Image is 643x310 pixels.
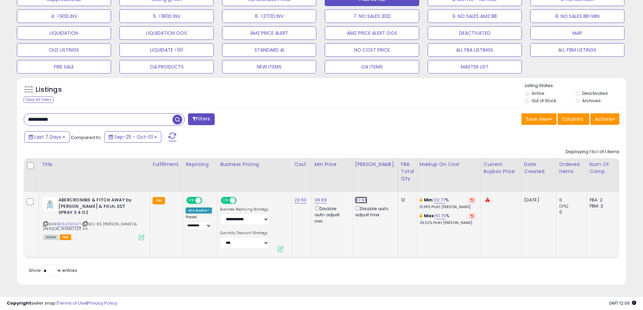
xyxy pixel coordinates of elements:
div: Date Created [524,161,554,175]
div: % [420,213,476,225]
button: Sep-25 - Oct-01 [104,131,161,143]
span: Sep-25 - Oct-01 [114,134,153,140]
button: AMZ PRICE ALERT OOS [325,26,419,40]
div: 12 [401,197,411,203]
button: OA ITEMS [325,60,419,74]
small: (0%) [559,203,569,209]
button: OLD LISTINGS [17,43,111,57]
div: Preset: [186,215,212,230]
span: OFF [201,198,212,203]
b: ABERCROMBIE & FITCH AWAY by [PERSON_NAME] & Fitch, EDT SPRAY 3.4 OZ [58,197,140,218]
h5: Listings [36,85,62,94]
button: 5. >180D INV [119,9,214,23]
button: 4. >90D INV [17,9,111,23]
button: MASTER LIST [428,60,522,74]
span: ON [221,198,230,203]
p: 13.38% Profit [PERSON_NAME] [420,205,476,209]
div: Disable auto adjust min [315,205,347,224]
div: Num of Comp. [590,161,614,175]
a: Privacy Policy [87,300,117,306]
label: Deactivated [582,90,608,96]
div: Ordered Items [559,161,584,175]
a: 39.99 [315,197,327,203]
span: 2025-10-9 12:06 GMT [609,300,636,306]
div: Disable auto adjust max [355,205,393,218]
button: STANDARD AI [222,43,316,57]
div: [PERSON_NAME] [355,161,395,168]
button: Save View [521,113,557,125]
label: Out of Stock [532,98,556,104]
p: 25.32% Profit [PERSON_NAME] [420,221,476,225]
div: Repricing [186,161,214,168]
button: Actions [590,113,619,125]
button: Filters [188,113,214,125]
div: Business Pricing [220,161,289,168]
button: ALL FBM LISTINGS [530,43,624,57]
label: Active [532,90,544,96]
button: DEACTIVATED [428,26,522,40]
div: Title [42,161,147,168]
span: Show: entries [29,267,77,274]
div: Fulfillment [153,161,180,168]
button: AMZ PRICE ALERT [222,26,316,40]
label: Business Repricing Strategy: [220,207,269,212]
small: FBA [153,197,165,204]
button: 7. NO SALES 30D [325,9,419,23]
img: 31rzD6NQ+9L._SL40_.jpg [43,197,57,210]
a: Terms of Use [58,300,86,306]
a: 22.77 [434,197,446,203]
button: LIQUIDATION [17,26,111,40]
div: Displaying 1 to 1 of 1 items [566,149,619,155]
div: FBA Total Qty [401,161,414,182]
strong: Copyright [7,300,31,306]
button: LIQUIDATION OOS [119,26,214,40]
div: Cost [294,161,309,168]
div: Markup on Cost [420,161,478,168]
a: 51.70 [436,213,446,219]
b: Min: [424,197,434,203]
button: LIQUIDATE <90 [119,43,214,57]
div: Win BuyBox * [186,207,212,214]
span: ON [187,198,195,203]
a: 23.50 [294,197,306,203]
div: ASIN: [43,197,144,239]
div: FBA: 2 [590,197,612,203]
span: Columns [562,116,583,122]
span: OFF [236,198,246,203]
button: Columns [558,113,589,125]
div: 0 [559,197,587,203]
button: NO COST PRICE [325,43,419,57]
div: [DATE] [524,197,551,203]
span: Compared to: [71,134,102,141]
span: Last 7 Days [34,134,61,140]
button: 8. NO SALES BB<MIN [530,9,624,23]
span: FBA [60,234,71,240]
div: seller snap | | [7,300,117,307]
p: Listing States: [525,83,626,89]
div: 0 [559,209,587,215]
label: Quantity Discount Strategy: [220,231,269,235]
button: FIRE SALE [17,60,111,74]
button: 6. >270D INV [222,9,316,23]
div: Current Buybox Price [484,161,518,175]
button: 9. NO SALES AMZ BB [428,9,522,23]
div: FBM: 2 [590,203,612,209]
button: MAP [530,26,624,40]
div: % [420,197,476,209]
b: Max: [424,213,436,219]
button: NEW ITEMS [222,60,316,74]
div: Clear All Filters [24,96,54,103]
button: OA PRODUCTS [119,60,214,74]
span: | SKU: 65 [PERSON_NAME] & [PERSON_NAME] EDT 3.4 [43,221,137,231]
a: 47.99 [355,197,367,203]
a: B09JCNFHZT [57,221,81,227]
label: Archived [582,98,600,104]
button: Last 7 Days [24,131,70,143]
span: All listings currently available for purchase on Amazon [43,234,59,240]
th: The percentage added to the cost of goods (COGS) that forms the calculator for Min & Max prices. [417,158,481,192]
div: Min Price [315,161,349,168]
button: ALL FBA LISTINGS [428,43,522,57]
